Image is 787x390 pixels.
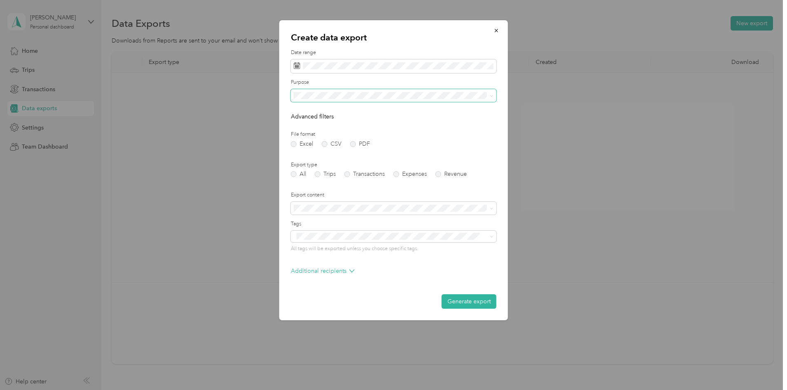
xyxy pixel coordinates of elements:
[350,141,370,147] label: PDF
[291,131,497,138] label: File format
[322,141,342,147] label: CSV
[291,49,497,57] label: Date range
[291,141,313,147] label: Excel
[344,171,385,177] label: Transactions
[291,112,497,121] p: Advanced filters
[291,191,497,199] label: Export content
[393,171,427,177] label: Expenses
[436,171,467,177] label: Revenue
[315,171,336,177] label: Trips
[442,294,497,309] button: Generate export
[291,220,497,228] label: Tags
[291,267,355,275] p: Additional recipients
[291,171,306,177] label: All
[291,245,497,253] p: All tags will be exported unless you choose specific tags.
[291,32,497,43] p: Create data export
[291,161,497,169] label: Export type
[741,344,787,390] iframe: Everlance-gr Chat Button Frame
[291,79,497,86] label: Purpose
